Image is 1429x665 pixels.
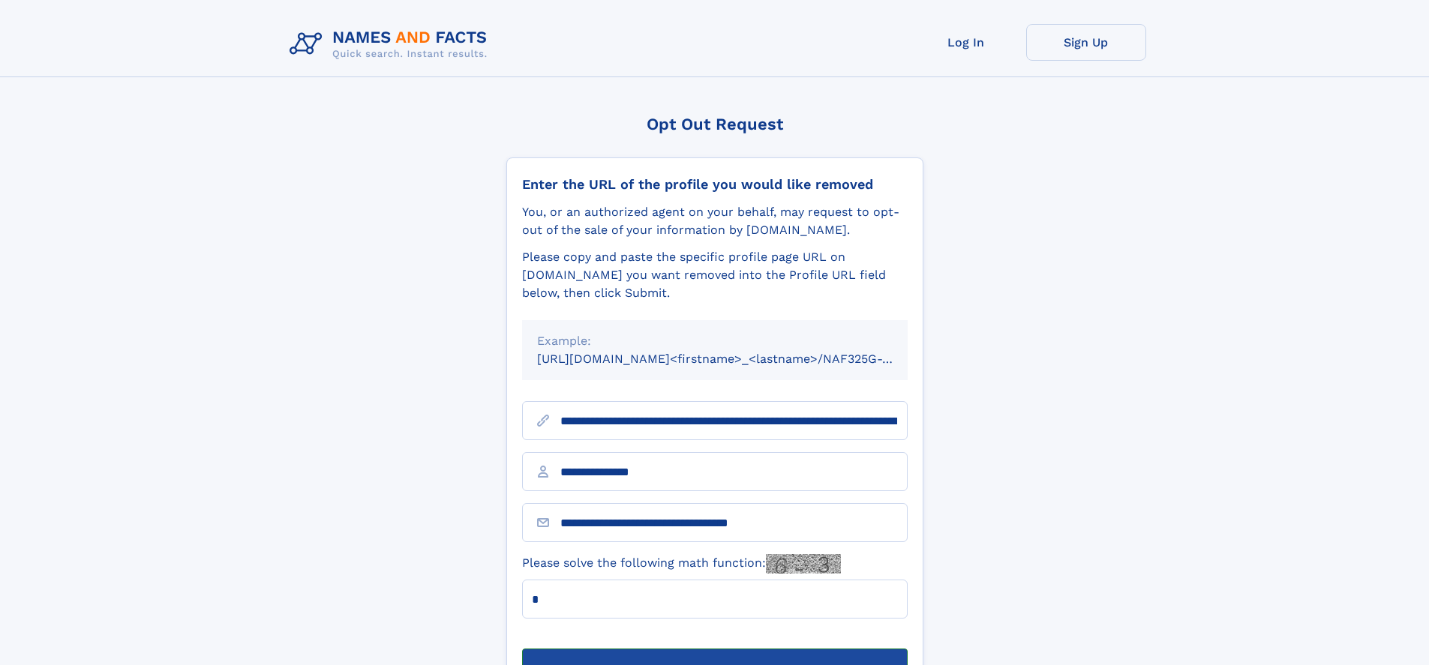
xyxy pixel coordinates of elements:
[537,332,893,350] div: Example:
[506,115,923,133] div: Opt Out Request
[522,176,908,193] div: Enter the URL of the profile you would like removed
[906,24,1026,61] a: Log In
[522,554,841,574] label: Please solve the following math function:
[537,352,936,366] small: [URL][DOMAIN_NAME]<firstname>_<lastname>/NAF325G-xxxxxxxx
[284,24,500,64] img: Logo Names and Facts
[1026,24,1146,61] a: Sign Up
[522,203,908,239] div: You, or an authorized agent on your behalf, may request to opt-out of the sale of your informatio...
[522,248,908,302] div: Please copy and paste the specific profile page URL on [DOMAIN_NAME] you want removed into the Pr...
